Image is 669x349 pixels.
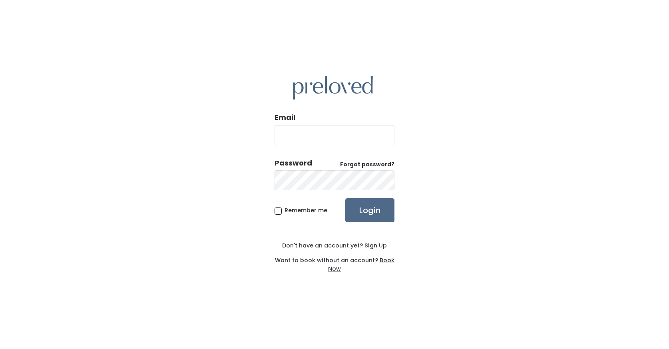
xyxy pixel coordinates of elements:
div: Want to book without an account? [275,250,394,273]
div: Password [275,158,312,168]
u: Sign Up [364,241,387,249]
span: Remember me [285,206,327,214]
div: Don't have an account yet? [275,241,394,250]
u: Forgot password? [340,161,394,168]
label: Email [275,112,295,123]
input: Login [345,198,394,222]
a: Forgot password? [340,161,394,169]
a: Sign Up [363,241,387,249]
img: preloved logo [293,76,373,100]
a: Book Now [328,256,394,273]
